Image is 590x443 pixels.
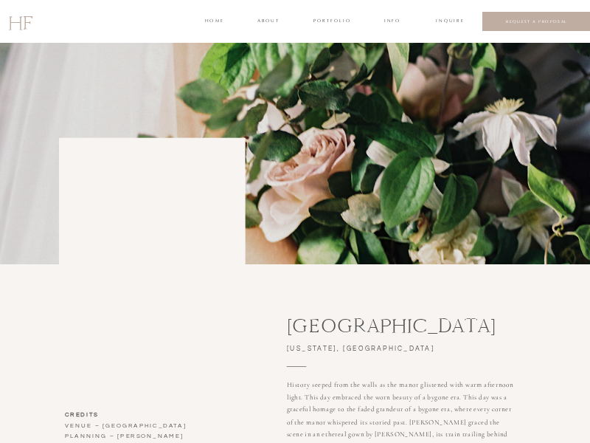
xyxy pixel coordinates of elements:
[383,17,402,26] a: INFO
[65,411,99,418] b: CREDITS
[8,7,32,36] a: HF
[313,17,350,26] a: portfolio
[257,17,278,26] a: about
[287,315,586,343] h3: [GEOGRAPHIC_DATA]
[490,18,583,24] a: REQUEST A PROPOSAL
[436,17,462,26] a: INQUIRE
[205,17,223,26] a: home
[287,343,459,357] h3: [US_STATE], [GEOGRAPHIC_DATA]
